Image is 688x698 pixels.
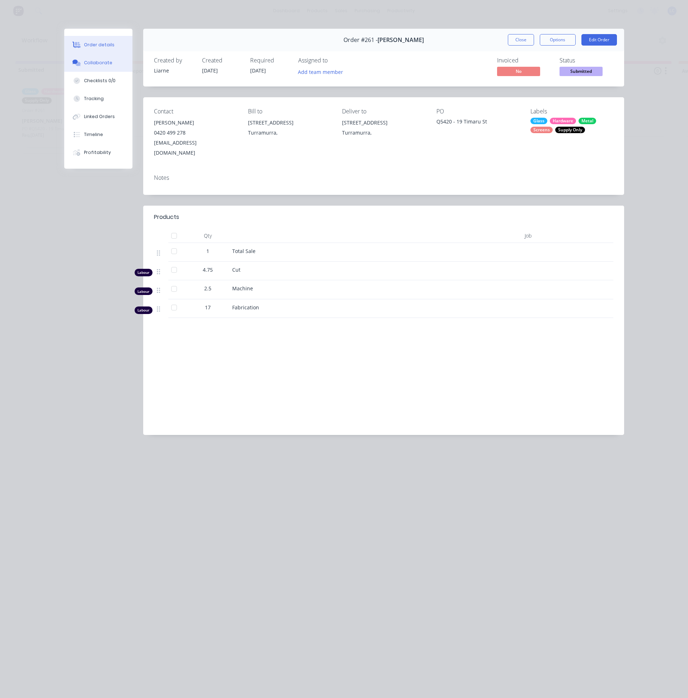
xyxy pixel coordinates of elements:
span: [DATE] [202,67,218,74]
div: Metal [579,118,596,124]
div: Turramurra, [248,128,331,138]
div: Job [481,229,534,243]
div: Collaborate [84,60,112,66]
span: [PERSON_NAME] [378,37,424,43]
span: Submitted [560,67,603,76]
span: Machine [232,285,253,292]
div: Created by [154,57,193,64]
button: Collaborate [64,54,132,72]
div: Labour [135,269,153,276]
div: [STREET_ADDRESS] [248,118,331,128]
div: [PERSON_NAME] [154,118,237,128]
div: Order details [84,42,114,48]
button: Submitted [560,67,603,78]
div: 0420 499 278 [154,128,237,138]
div: Labour [135,306,153,314]
button: Add team member [298,67,347,76]
button: Options [540,34,576,46]
div: Contact [154,108,237,115]
div: Timeline [84,131,103,138]
div: Supply Only [555,127,585,133]
div: [PERSON_NAME]0420 499 278[EMAIL_ADDRESS][DOMAIN_NAME] [154,118,237,158]
div: Required [250,57,290,64]
button: Timeline [64,126,132,144]
div: Products [154,213,179,221]
button: Checklists 0/0 [64,72,132,90]
div: Invoiced [497,57,551,64]
button: Tracking [64,90,132,108]
button: Add team member [294,67,347,76]
button: Edit Order [581,34,617,46]
div: Screens [530,127,553,133]
div: PO [436,108,519,115]
div: Turramurra, [342,128,425,138]
span: 4.75 [203,266,213,273]
span: 1 [206,247,209,255]
span: Fabrication [232,304,259,311]
div: Linked Orders [84,113,115,120]
span: [DATE] [250,67,266,74]
div: [STREET_ADDRESS]Turramurra, [248,118,331,141]
div: Tracking [84,95,104,102]
div: Status [560,57,613,64]
div: Hardware [550,118,576,124]
div: Liarne [154,67,193,74]
button: Linked Orders [64,108,132,126]
button: Profitability [64,144,132,161]
div: Notes [154,174,613,181]
div: Created [202,57,242,64]
div: Deliver to [342,108,425,115]
div: Q5420 - 19 Timaru St [436,118,519,128]
div: Labels [530,108,613,115]
div: Glass [530,118,547,124]
button: Close [508,34,534,46]
span: Cut [232,266,240,273]
div: [EMAIL_ADDRESS][DOMAIN_NAME] [154,138,237,158]
div: Qty [186,229,229,243]
button: Order details [64,36,132,54]
div: [STREET_ADDRESS] [342,118,425,128]
span: No [497,67,540,76]
div: Profitability [84,149,111,156]
span: Order #261 - [343,37,378,43]
span: 17 [205,304,211,311]
div: [STREET_ADDRESS]Turramurra, [342,118,425,141]
div: Assigned to [298,57,370,64]
span: 2.5 [204,285,211,292]
div: Bill to [248,108,331,115]
div: Checklists 0/0 [84,78,116,84]
div: Labour [135,287,153,295]
span: Total Sale [232,248,256,254]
